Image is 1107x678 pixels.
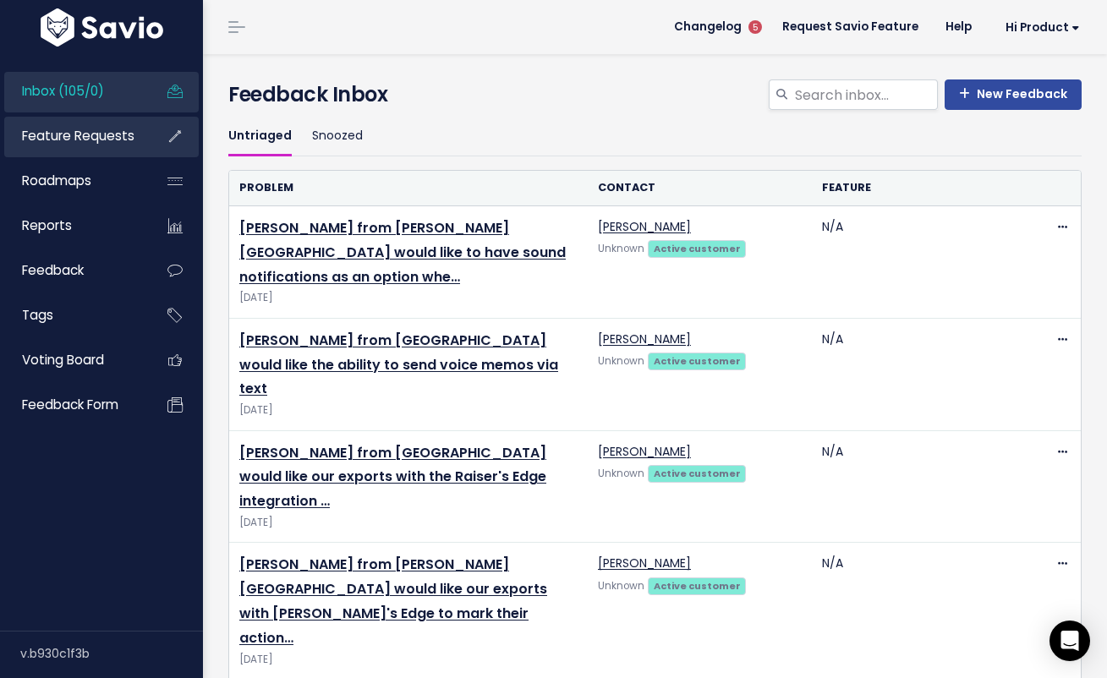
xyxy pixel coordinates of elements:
[229,171,588,205] th: Problem
[793,79,938,110] input: Search inbox...
[4,296,140,335] a: Tags
[239,651,578,669] span: [DATE]
[4,161,140,200] a: Roadmaps
[812,318,1036,430] td: N/A
[985,14,1093,41] a: Hi Product
[228,117,1082,156] ul: Filter feature requests
[588,171,812,205] th: Contact
[1006,21,1080,34] span: Hi Product
[769,14,932,40] a: Request Savio Feature
[598,467,644,480] span: Unknown
[654,242,741,255] strong: Active customer
[4,385,140,424] a: Feedback form
[22,216,72,234] span: Reports
[812,206,1036,319] td: N/A
[932,14,985,40] a: Help
[812,430,1036,543] td: N/A
[22,172,91,189] span: Roadmaps
[598,443,691,460] a: [PERSON_NAME]
[598,354,644,368] span: Unknown
[1049,621,1090,661] div: Open Intercom Messenger
[36,8,167,46] img: logo-white.9d6f32f41409.svg
[654,579,741,593] strong: Active customer
[228,117,292,156] a: Untriaged
[228,79,1082,110] h4: Feedback Inbox
[674,21,742,33] span: Changelog
[20,632,203,675] div: v.b930c1f3b
[22,351,104,369] span: Voting Board
[748,20,762,34] span: 5
[22,261,84,279] span: Feedback
[4,251,140,290] a: Feedback
[598,218,691,235] a: [PERSON_NAME]
[22,127,134,145] span: Feature Requests
[22,82,104,100] span: Inbox (105/0)
[239,218,566,287] a: [PERSON_NAME] from [PERSON_NAME][GEOGRAPHIC_DATA] would like to have sound notifications as an op...
[239,402,578,419] span: [DATE]
[648,239,746,256] a: Active customer
[239,514,578,532] span: [DATE]
[22,396,118,413] span: Feedback form
[654,467,741,480] strong: Active customer
[648,352,746,369] a: Active customer
[4,72,140,111] a: Inbox (105/0)
[598,331,691,347] a: [PERSON_NAME]
[239,289,578,307] span: [DATE]
[239,331,558,399] a: [PERSON_NAME] from [GEOGRAPHIC_DATA] would like the ability to send voice memos via text
[4,341,140,380] a: Voting Board
[598,242,644,255] span: Unknown
[239,555,547,647] a: [PERSON_NAME] from [PERSON_NAME][GEOGRAPHIC_DATA] would like our exports with [PERSON_NAME]'s Edg...
[812,171,1036,205] th: Feature
[598,579,644,593] span: Unknown
[648,464,746,481] a: Active customer
[239,443,546,511] a: [PERSON_NAME] from [GEOGRAPHIC_DATA] would like our exports with the Raiser's Edge integration …
[945,79,1082,110] a: New Feedback
[598,555,691,571] a: [PERSON_NAME]
[4,117,140,156] a: Feature Requests
[312,117,363,156] a: Snoozed
[4,206,140,245] a: Reports
[648,577,746,593] a: Active customer
[654,354,741,368] strong: Active customer
[22,306,53,324] span: Tags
